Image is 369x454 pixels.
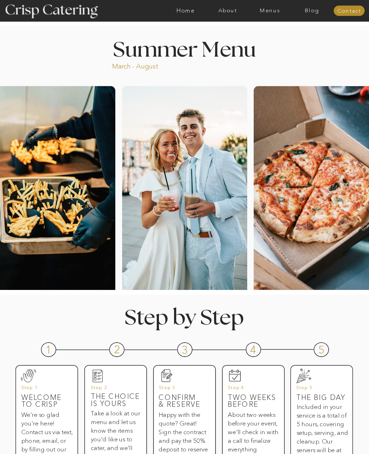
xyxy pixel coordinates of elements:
h1: Step by Step [99,307,270,325]
h3: Step 5 [296,385,343,394]
h3: 2 [114,344,121,353]
h3: 4 [250,344,257,353]
h3: Two weeks before [228,394,278,403]
h3: Confirm & reserve [159,394,215,411]
h3: The Choice is yours [91,393,141,402]
h3: Step 2 [91,385,137,394]
h3: 1 [45,344,53,353]
p: March - August [112,62,197,69]
h3: 3 [182,344,189,353]
a: Home [165,8,207,14]
h1: Summer Menu [99,39,270,57]
a: Contact [334,8,365,14]
h3: The big day [296,394,347,403]
a: About [206,8,249,14]
a: Menus [249,8,291,14]
h3: Step 3 [159,385,205,394]
h3: 5 [318,344,325,353]
a: Blog [291,8,333,14]
h3: Step 4 [228,385,274,394]
h3: Step 1 [21,385,68,394]
h3: Welcome to Crisp [21,394,72,403]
